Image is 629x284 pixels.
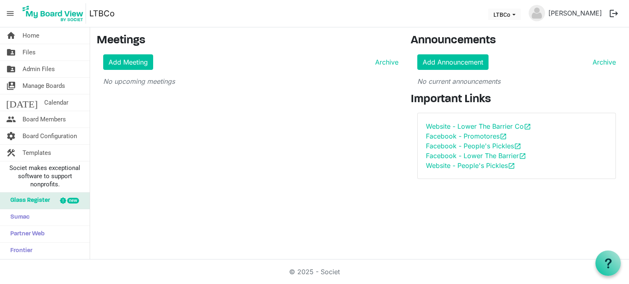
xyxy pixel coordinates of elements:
span: menu [2,6,18,21]
span: Sumac [6,209,29,226]
span: Partner Web [6,226,45,242]
span: people [6,111,16,127]
span: open_in_new [508,162,515,170]
span: folder_shared [6,44,16,60]
a: Archive [589,57,616,67]
span: open_in_new [500,133,507,140]
a: Facebook - People's Picklesopen_in_new [426,142,521,150]
span: Templates [23,145,51,161]
a: Add Announcement [417,54,489,70]
span: Board Members [23,111,66,127]
h3: Meetings [97,34,398,48]
span: Manage Boards [23,78,65,94]
a: Facebook - Lower The Barrieropen_in_new [426,152,526,160]
a: Archive [372,57,398,67]
span: open_in_new [519,152,526,160]
img: My Board View Logo [20,3,86,24]
a: Add Meeting [103,54,153,70]
a: Website - Lower The Barrier Coopen_in_new [426,122,531,130]
span: Board Configuration [23,128,77,144]
p: No upcoming meetings [103,76,398,86]
h3: Announcements [411,34,623,48]
img: no-profile-picture.svg [529,5,545,21]
a: © 2025 - Societ [289,268,340,276]
p: No current announcements [417,76,616,86]
span: folder_shared [6,61,16,77]
span: open_in_new [514,143,521,150]
span: Societ makes exceptional software to support nonprofits. [4,164,86,188]
span: settings [6,128,16,144]
span: home [6,27,16,44]
a: [PERSON_NAME] [545,5,605,21]
span: construction [6,145,16,161]
h3: Important Links [411,93,623,107]
span: Glass Register [6,192,50,209]
span: Admin Files [23,61,55,77]
div: new [67,198,79,203]
button: LTBCo dropdownbutton [488,9,521,20]
button: logout [605,5,622,22]
a: Website - People's Picklesopen_in_new [426,161,515,170]
span: Calendar [44,94,68,111]
span: Frontier [6,243,32,259]
span: Home [23,27,39,44]
span: open_in_new [524,123,531,130]
a: Facebook - Promotoresopen_in_new [426,132,507,140]
span: Files [23,44,36,60]
span: [DATE] [6,94,38,111]
span: switch_account [6,78,16,94]
a: My Board View Logo [20,3,89,24]
a: LTBCo [89,5,115,22]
